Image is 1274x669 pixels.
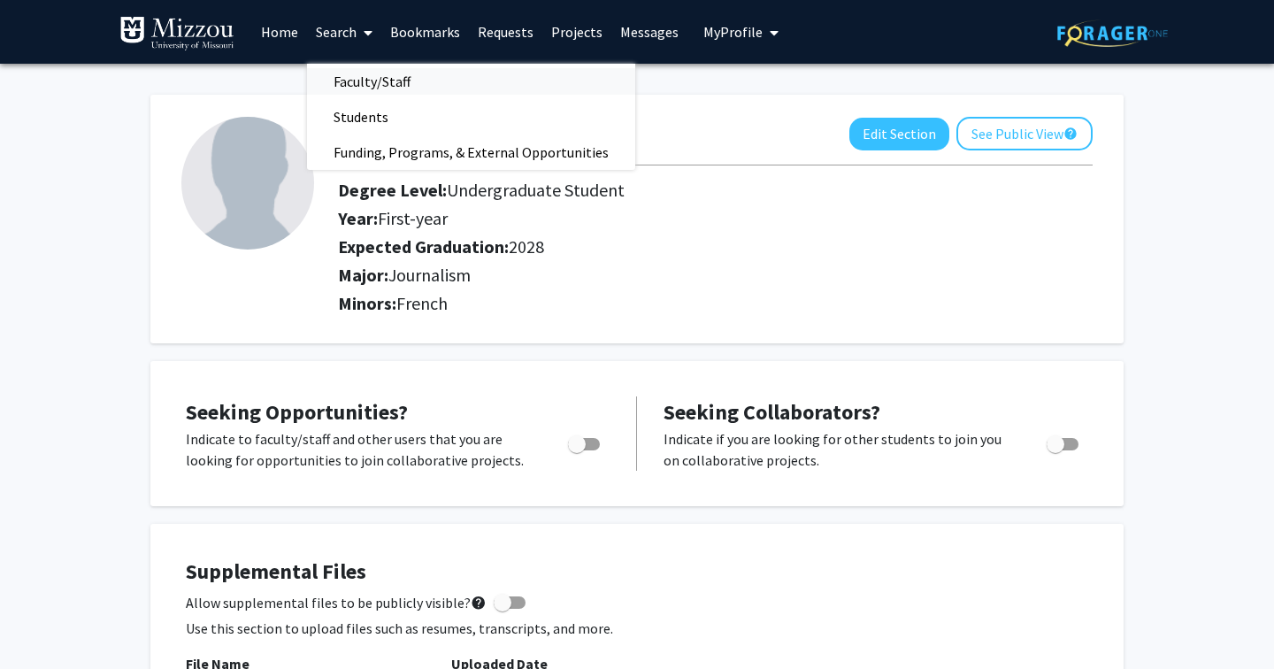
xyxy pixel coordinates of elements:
span: Funding, Programs, & External Opportunities [307,135,635,170]
span: Seeking Collaborators? [664,398,880,426]
button: Edit Section [849,118,949,150]
h2: Degree Level: [338,180,994,201]
p: Use this section to upload files such as resumes, transcripts, and more. [186,618,1088,639]
div: Toggle [561,428,610,455]
a: Search [307,1,381,63]
span: Undergraduate Student [447,179,625,201]
button: See Public View [956,117,1093,150]
iframe: Chat [13,589,75,656]
span: Allow supplemental files to be publicly visible? [186,592,487,613]
p: Indicate to faculty/staff and other users that you are looking for opportunities to join collabor... [186,428,534,471]
span: Faculty/Staff [307,64,437,99]
a: Projects [542,1,611,63]
h2: Year: [338,208,994,229]
h2: Minors: [338,293,1093,314]
mat-icon: help [1063,123,1078,144]
span: Journalism [388,264,471,286]
a: Students [307,104,635,130]
a: Messages [611,1,687,63]
span: My Profile [703,23,763,41]
h4: Supplemental Files [186,559,1088,585]
span: Seeking Opportunities? [186,398,408,426]
span: Students [307,99,415,135]
div: Toggle [1040,428,1088,455]
img: ForagerOne Logo [1057,19,1168,47]
h2: Expected Graduation: [338,236,994,258]
p: Indicate if you are looking for other students to join you on collaborative projects. [664,428,1013,471]
span: First-year [378,207,448,229]
a: Requests [469,1,542,63]
a: Funding, Programs, & External Opportunities [307,139,635,165]
span: 2028 [509,235,544,258]
img: Profile Picture [181,117,314,250]
a: Faculty/Staff [307,68,635,95]
a: Bookmarks [381,1,469,63]
span: French [396,292,448,314]
img: University of Missouri Logo [119,16,234,51]
h2: Major: [338,265,1093,286]
mat-icon: help [471,592,487,613]
a: Home [252,1,307,63]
